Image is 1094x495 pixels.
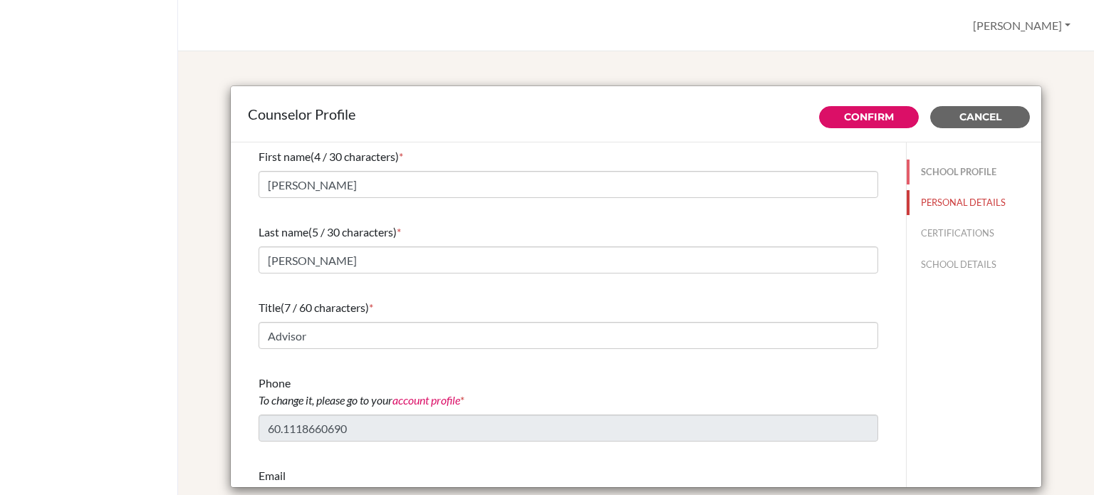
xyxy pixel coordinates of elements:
[967,12,1077,39] button: [PERSON_NAME]
[907,252,1041,277] button: SCHOOL DETAILS
[259,150,311,163] span: First name
[259,393,460,407] i: To change it, please go to your
[907,190,1041,215] button: PERSONAL DETAILS
[248,103,1024,125] div: Counselor Profile
[259,376,460,407] span: Phone
[907,221,1041,246] button: CERTIFICATIONS
[281,301,369,314] span: (7 / 60 characters)
[308,225,397,239] span: (5 / 30 characters)
[907,160,1041,184] button: SCHOOL PROFILE
[392,393,460,407] a: account profile
[259,225,308,239] span: Last name
[259,301,281,314] span: Title
[311,150,399,163] span: (4 / 30 characters)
